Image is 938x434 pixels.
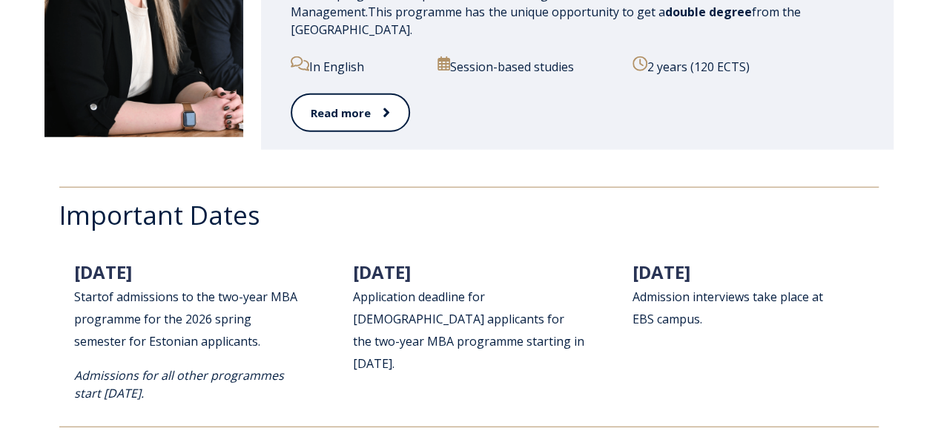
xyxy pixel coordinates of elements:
span: of admissions to th [102,289,208,305]
span: ews take place at EBS campus. [632,289,822,327]
a: Read more [291,93,410,133]
span: [DATE] [74,260,132,284]
span: Important Dates [59,197,260,232]
span: double degree [664,4,751,20]
span: Start [74,289,102,305]
p: In English [291,56,425,76]
p: Session-based studies [437,56,621,76]
i: Admissions for all other programmes start [DATE]. [74,367,284,401]
span: Admission intervi [632,289,727,305]
span: This programme has the unique opportunity to get a from the [GEOGRAPHIC_DATA]. [291,4,800,38]
span: [DATE] [632,260,690,284]
span: [DATE] [353,260,411,284]
span: Application deadline for [DEMOGRAPHIC_DATA] applicants for the two-year MBA programme starting in... [353,289,584,372]
p: 2 years (120 ECTS) [633,56,864,76]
